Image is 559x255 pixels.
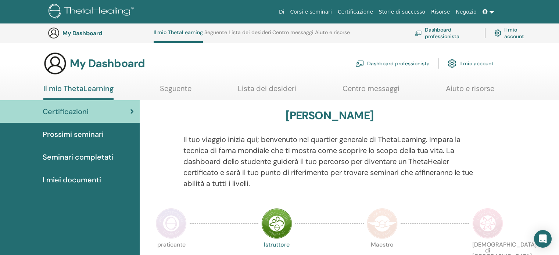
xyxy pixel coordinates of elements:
img: Instructor [261,208,292,239]
img: Certificate of Science [472,208,503,239]
img: generic-user-icon.jpg [43,52,67,75]
a: Negozio [453,5,479,19]
h3: My Dashboard [62,30,136,37]
a: Dashboard professionista [355,55,430,72]
a: Aiuto e risorse [315,29,350,41]
span: Seminari completati [43,152,113,163]
a: Centro messaggi [343,84,399,98]
p: Il tuo viaggio inizia qui; benvenuto nel quartier generale di ThetaLearning. Impara la tecnica di... [183,134,476,189]
a: Aiuto e risorse [446,84,494,98]
a: Il mio account [448,55,494,72]
img: chalkboard-teacher.svg [415,30,422,36]
a: Il mio ThetaLearning [154,29,203,43]
img: Master [367,208,398,239]
img: chalkboard-teacher.svg [355,60,364,67]
img: Practitioner [156,208,187,239]
span: Prossimi seminari [43,129,104,140]
h3: [PERSON_NAME] [286,109,373,122]
a: Corsi e seminari [287,5,335,19]
img: generic-user-icon.jpg [48,27,60,39]
a: Di [276,5,287,19]
a: Lista dei desideri [238,84,296,98]
span: Certificazioni [43,106,89,117]
img: logo.png [49,4,136,20]
a: Certificazione [335,5,376,19]
img: cog.svg [448,57,456,70]
div: Open Intercom Messenger [534,230,552,248]
a: Lista dei desideri [229,29,271,41]
a: Storie di successo [376,5,428,19]
a: Seguente [204,29,227,41]
a: Il mio ThetaLearning [43,84,114,100]
h3: My Dashboard [70,57,145,70]
a: Seguente [160,84,191,98]
img: cog.svg [494,28,502,38]
a: Centro messaggi [272,29,313,41]
a: Dashboard professionista [415,25,476,41]
span: I miei documenti [43,174,101,185]
a: Il mio account [494,25,532,41]
a: Risorse [428,5,453,19]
